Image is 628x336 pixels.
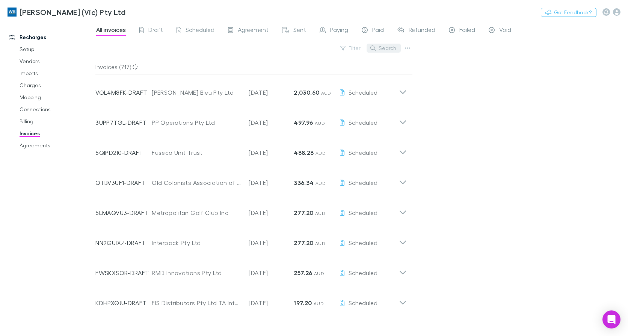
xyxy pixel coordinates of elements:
div: [PERSON_NAME] Bleu Pty Ltd [152,88,241,97]
a: Invoices [12,127,100,139]
span: AUD [314,271,324,276]
span: AUD [314,301,324,306]
p: [DATE] [249,178,294,187]
strong: 488.28 [294,149,314,156]
p: [DATE] [249,148,294,157]
span: Scheduled [349,239,377,246]
p: 3UPP7TGL-DRAFT [95,118,152,127]
span: Draft [148,26,163,36]
strong: 497.96 [294,119,313,126]
a: Recharges [2,31,100,43]
a: [PERSON_NAME] (Vic) Pty Ltd [3,3,130,21]
a: Charges [12,79,100,91]
strong: 257.26 [294,269,312,277]
span: Refunded [409,26,435,36]
div: 5LMAQVU3-DRAFTMetropolitan Golf Club Inc[DATE]277.20 AUDScheduled [89,195,413,225]
button: Search [367,44,401,53]
a: Agreements [12,139,100,151]
strong: 277.20 [294,239,313,247]
span: Scheduled [349,209,377,216]
span: AUD [316,180,326,186]
p: [DATE] [249,208,294,217]
p: NN2GUIXZ-DRAFT [95,238,152,247]
p: [DATE] [249,238,294,247]
a: Setup [12,43,100,55]
div: VOL4M8FK-DRAFT[PERSON_NAME] Bleu Pty Ltd[DATE]2,030.60 AUDScheduled [89,74,413,104]
div: NN2GUIXZ-DRAFTInterpack Pty Ltd[DATE]277.20 AUDScheduled [89,225,413,255]
div: Fuseco Unit Trust [152,148,241,157]
button: Got Feedback? [541,8,596,17]
p: KDHPXQJU-DRAFT [95,298,152,307]
span: All invoices [96,26,126,36]
p: 5LMAQVU3-DRAFT [95,208,152,217]
strong: 277.20 [294,209,313,216]
span: Scheduled [349,269,377,276]
strong: 336.34 [294,179,314,186]
span: Void [499,26,511,36]
a: Billing [12,115,100,127]
div: RMD Innovations Pty Ltd [152,268,241,277]
span: AUD [315,210,325,216]
span: Scheduled [349,149,377,156]
span: Scheduled [349,119,377,126]
p: 5QIPD2I0-DRAFT [95,148,152,157]
div: Open Intercom Messenger [602,310,620,328]
strong: 197.20 [294,299,312,307]
p: EWSKXSOB-DRAFT [95,268,152,277]
div: OTBV3UF1-DRAFTOld Colonists Association of Victoria (TA Abound Communities)[DATE]336.34 AUDScheduled [89,165,413,195]
p: [DATE] [249,298,294,307]
button: Filter [337,44,365,53]
h3: [PERSON_NAME] (Vic) Pty Ltd [20,8,125,17]
span: AUD [315,120,325,126]
p: [DATE] [249,118,294,127]
div: Interpack Pty Ltd [152,238,241,247]
span: AUD [321,90,331,96]
span: AUD [315,241,325,246]
div: FIS Distributors Pty Ltd TA IntaFloors [GEOGRAPHIC_DATA] ([GEOGRAPHIC_DATA]) [152,298,241,307]
div: KDHPXQJU-DRAFTFIS Distributors Pty Ltd TA IntaFloors [GEOGRAPHIC_DATA] ([GEOGRAPHIC_DATA])[DATE]1... [89,285,413,315]
span: Scheduled [349,299,377,306]
div: PP Operations Pty Ltd [152,118,241,127]
span: Scheduled [186,26,214,36]
span: Scheduled [349,179,377,186]
p: OTBV3UF1-DRAFT [95,178,152,187]
span: AUD [316,150,326,156]
a: Vendors [12,55,100,67]
div: 5QIPD2I0-DRAFTFuseco Unit Trust[DATE]488.28 AUDScheduled [89,135,413,165]
img: William Buck (Vic) Pty Ltd's Logo [8,8,17,17]
div: EWSKXSOB-DRAFTRMD Innovations Pty Ltd[DATE]257.26 AUDScheduled [89,255,413,285]
p: [DATE] [249,88,294,97]
a: Imports [12,67,100,79]
div: Metropolitan Golf Club Inc [152,208,241,217]
strong: 2,030.60 [294,89,319,96]
a: Connections [12,103,100,115]
span: Paid [372,26,384,36]
span: Sent [293,26,306,36]
span: Scheduled [349,89,377,96]
span: Failed [459,26,475,36]
div: 3UPP7TGL-DRAFTPP Operations Pty Ltd[DATE]497.96 AUDScheduled [89,104,413,135]
a: Mapping [12,91,100,103]
p: VOL4M8FK-DRAFT [95,88,152,97]
span: Paying [330,26,348,36]
div: Old Colonists Association of Victoria (TA Abound Communities) [152,178,241,187]
p: [DATE] [249,268,294,277]
span: Agreement [238,26,269,36]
